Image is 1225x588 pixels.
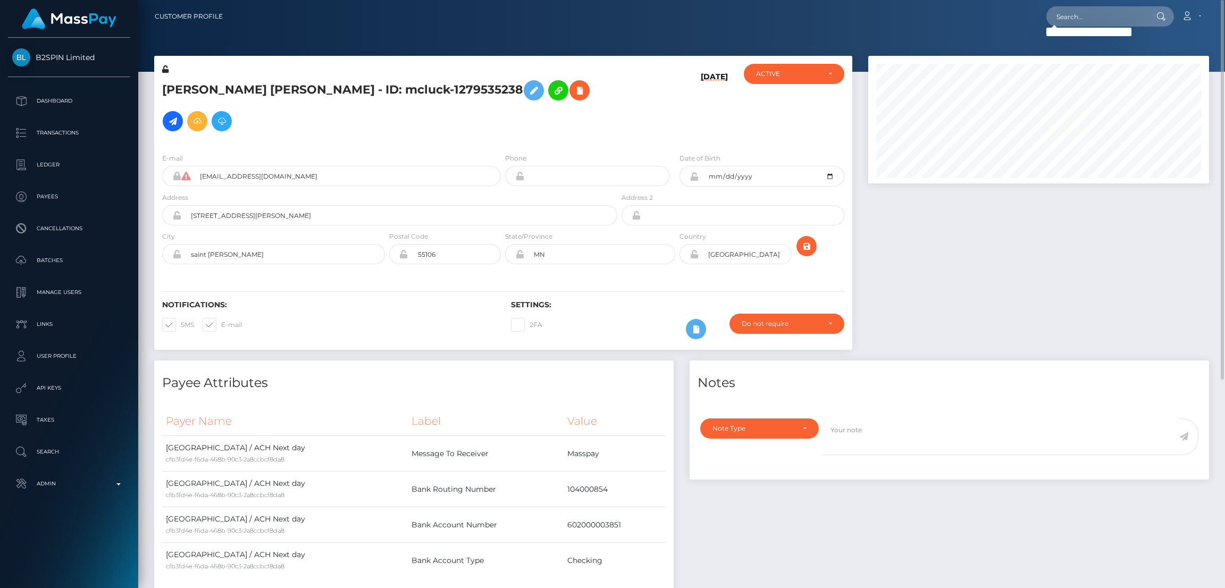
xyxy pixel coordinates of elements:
[8,279,130,306] a: Manage Users
[162,318,194,332] label: SMS
[12,93,126,109] p: Dashboard
[12,348,126,364] p: User Profile
[162,543,408,578] td: [GEOGRAPHIC_DATA] / ACH Next day
[203,318,242,332] label: E-mail
[12,157,126,173] p: Ledger
[162,374,666,392] h4: Payee Attributes
[8,375,130,401] a: API Keys
[742,320,820,328] div: Do not require
[8,311,130,338] a: Links
[12,444,126,460] p: Search
[408,436,564,472] td: Message To Receiver
[8,407,130,433] a: Taxes
[162,300,495,309] h6: Notifications:
[8,247,130,274] a: Batches
[564,472,666,507] td: 104000854
[712,424,794,433] div: Note Type
[8,152,130,178] a: Ledger
[12,316,126,332] p: Links
[12,380,126,396] p: API Keys
[162,436,408,472] td: [GEOGRAPHIC_DATA] / ACH Next day
[8,88,130,114] a: Dashboard
[8,343,130,369] a: User Profile
[408,407,564,436] th: Label
[698,374,1201,392] h4: Notes
[729,314,844,334] button: Do not require
[389,232,428,241] label: Postal Code
[12,412,126,428] p: Taxes
[408,472,564,507] td: Bank Routing Number
[744,64,844,84] button: ACTIVE
[22,9,116,29] img: MassPay Logo
[756,70,820,78] div: ACTIVE
[166,562,284,570] small: cfb3fd4e-f6da-468b-90c3-2a8ccbcf8da8
[700,418,819,439] button: Note Type
[162,472,408,507] td: [GEOGRAPHIC_DATA] / ACH Next day
[8,471,130,497] a: Admin
[162,193,188,203] label: Address
[505,154,526,163] label: Phone
[12,189,126,205] p: Payees
[511,318,542,332] label: 2FA
[408,507,564,543] td: Bank Account Number
[166,527,284,534] small: cfb3fd4e-f6da-468b-90c3-2a8ccbcf8da8
[162,407,408,436] th: Payer Name
[511,300,844,309] h6: Settings:
[12,125,126,141] p: Transactions
[8,215,130,242] a: Cancellations
[679,232,706,241] label: Country
[12,48,30,66] img: B2SPIN Limited
[162,507,408,543] td: [GEOGRAPHIC_DATA] / ACH Next day
[505,232,552,241] label: State/Province
[155,5,223,28] a: Customer Profile
[162,232,175,241] label: City
[12,284,126,300] p: Manage Users
[12,476,126,492] p: Admin
[8,120,130,146] a: Transactions
[166,456,284,463] small: cfb3fd4e-f6da-468b-90c3-2a8ccbcf8da8
[163,111,183,131] a: Initiate Payout
[564,407,666,436] th: Value
[12,253,126,268] p: Batches
[162,154,183,163] label: E-mail
[564,507,666,543] td: 602000003851
[1046,6,1146,27] input: Search...
[8,439,130,465] a: Search
[8,53,130,62] span: B2SPIN Limited
[408,543,564,578] td: Bank Account Type
[564,543,666,578] td: Checking
[166,491,284,499] small: cfb3fd4e-f6da-468b-90c3-2a8ccbcf8da8
[622,193,653,203] label: Address 2
[162,75,611,137] h5: [PERSON_NAME] [PERSON_NAME] - ID: mcluck-1279535238
[8,183,130,210] a: Payees
[564,436,666,472] td: Masspay
[679,154,720,163] label: Date of Birth
[12,221,126,237] p: Cancellations
[701,72,728,140] h6: [DATE]
[181,172,190,180] i: Cannot communicate with payees of this client directly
